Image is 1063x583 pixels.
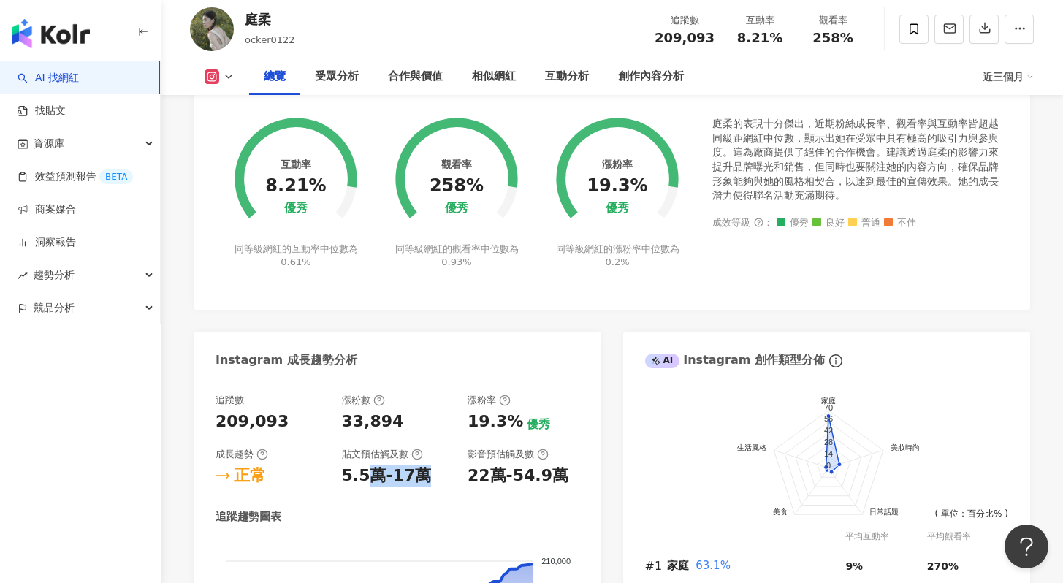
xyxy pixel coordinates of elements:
div: 追蹤數 [655,13,715,28]
text: 56 [823,414,832,423]
a: 效益預測報告BETA [18,169,133,184]
text: 28 [823,438,832,446]
a: 商案媒合 [18,202,76,217]
a: 找貼文 [18,104,66,118]
text: 42 [823,426,832,435]
div: 平均觀看率 [927,530,1008,544]
span: 258% [812,31,853,45]
span: 9% [845,560,863,572]
div: 合作與價值 [388,68,443,85]
tspan: 210,000 [541,556,571,565]
div: 優秀 [284,202,308,216]
div: 8.21% [265,176,326,197]
span: ocker0122 [245,34,295,45]
text: 家庭 [821,396,836,404]
div: 5.5萬-17萬 [342,465,432,487]
text: 日常話題 [869,508,899,516]
div: 受眾分析 [315,68,359,85]
span: 良好 [812,218,845,229]
div: 同等級網紅的互動率中位數為 [232,243,360,269]
div: 優秀 [445,202,468,216]
text: 14 [823,449,832,457]
div: 庭柔 [245,10,295,28]
div: 19.3% [587,176,647,197]
div: Instagram 成長趨勢分析 [216,352,357,368]
span: 0.93% [441,256,471,267]
span: 63.1% [696,559,731,572]
div: 成長趨勢 [216,448,268,461]
div: 互動率 [732,13,788,28]
div: 漲粉率 [468,394,511,407]
img: logo [12,19,90,48]
div: 影音預估觸及數 [468,448,549,461]
div: AI [645,354,680,368]
div: 同等級網紅的觀看率中位數為 [393,243,521,269]
div: 創作內容分析 [618,68,684,85]
img: KOL Avatar [190,7,234,51]
div: 貼文預估觸及數 [342,448,423,461]
text: 生活風格 [737,443,766,451]
div: 漲粉數 [342,394,385,407]
div: 優秀 [527,416,550,433]
div: 庭柔的表現十分傑出，近期粉絲成長率、觀看率與互動率皆超越同級距網紅中位數，顯示出她在受眾中具有極高的吸引力與參與度。這為廠商提供了絕佳的合作機會。建議透過庭柔的影響力來提升品牌曝光和銷售，但同時... [712,117,1008,203]
span: 趨勢分析 [34,259,75,291]
div: 近三個月 [983,65,1034,88]
div: 22萬-54.9萬 [468,465,568,487]
span: 209,093 [655,30,715,45]
text: 70 [823,403,832,411]
div: 正常 [234,465,266,487]
a: 洞察報告 [18,235,76,250]
div: 追蹤數 [216,394,244,407]
div: 總覽 [264,68,286,85]
span: rise [18,270,28,281]
span: 0.61% [281,256,310,267]
div: 19.3% [468,411,523,433]
iframe: Help Scout Beacon - Open [1005,525,1048,568]
text: 美食 [772,508,787,516]
div: Instagram 創作類型分佈 [645,352,825,368]
span: 優秀 [777,218,809,229]
div: 追蹤趨勢圖表 [216,509,281,525]
span: 家庭 [667,559,689,572]
span: 不佳 [884,218,916,229]
div: 相似網紅 [472,68,516,85]
div: 觀看率 [441,159,472,170]
div: 觀看率 [805,13,861,28]
div: 平均互動率 [845,530,926,544]
a: searchAI 找網紅 [18,71,79,85]
text: 美妝時尚 [890,443,919,451]
span: 競品分析 [34,291,75,324]
div: 同等級網紅的漲粉率中位數為 [554,243,682,269]
span: 8.21% [737,31,782,45]
div: 互動分析 [545,68,589,85]
div: 209,093 [216,411,289,433]
span: 資源庫 [34,127,64,160]
div: 258% [430,176,484,197]
span: 普通 [848,218,880,229]
div: 成效等級 ： [712,218,1008,229]
div: #1 [645,557,667,575]
div: 優秀 [606,202,629,216]
div: 互動率 [281,159,311,170]
text: 0 [826,460,830,469]
span: info-circle [827,352,845,370]
div: 漲粉率 [602,159,633,170]
span: 0.2% [605,256,629,267]
div: 33,894 [342,411,404,433]
span: 270% [927,560,959,572]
